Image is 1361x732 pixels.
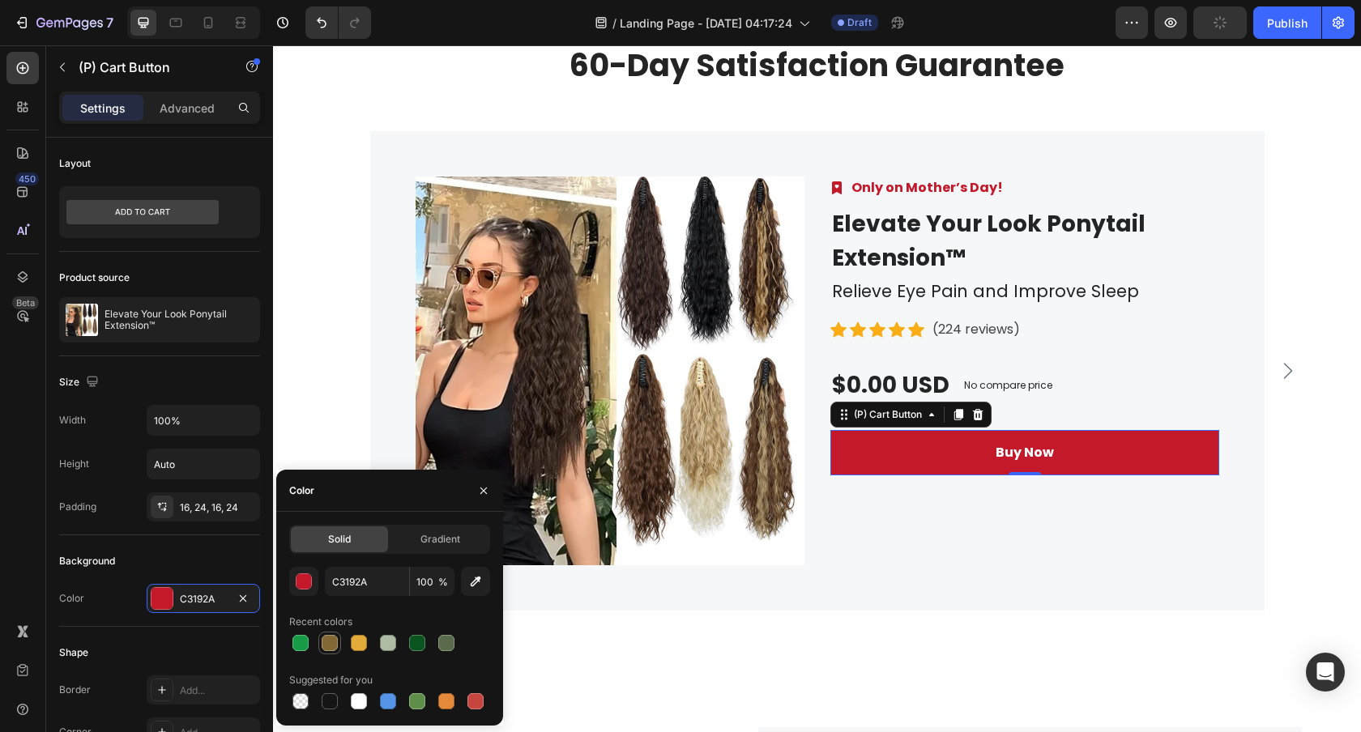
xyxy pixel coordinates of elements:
[325,567,409,596] input: Eg: FFFFFF
[180,592,227,606] div: C3192A
[79,57,216,77] p: (P) Cart Button
[1306,653,1345,692] div: Open Intercom Messenger
[59,413,86,428] div: Width
[289,615,352,629] div: Recent colors
[557,385,946,430] button: Buy Now
[105,309,254,331] p: Elevate Your Look Ponytail Extension™
[847,15,872,30] span: Draft
[66,304,98,336] img: product feature img
[578,362,652,377] div: (P) Cart Button
[557,160,946,232] h2: Elevate Your Look Ponytail Extension™
[106,13,113,32] p: 7
[1253,6,1321,39] button: Publish
[59,554,115,568] div: Background
[578,133,730,152] p: Only on Mother’s Day!
[12,296,39,309] div: Beta
[328,532,351,547] span: Solid
[80,100,126,117] p: Settings
[273,45,1361,732] iframe: Design area
[612,15,617,32] span: /
[659,274,747,294] p: (224 reviews)
[557,136,570,149] img: Alt Image
[59,591,84,606] div: Color
[15,172,39,185] div: 450
[305,6,371,39] div: Undo/Redo
[59,270,130,285] div: Product source
[59,683,91,697] div: Border
[180,500,256,515] div: 16, 24, 16, 24
[59,156,91,171] div: Layout
[420,532,460,547] span: Gradient
[180,683,256,698] div: Add...
[59,500,96,514] div: Padding
[160,100,215,117] p: Advanced
[1002,313,1028,338] button: Carousel Next Arrow
[147,406,259,435] input: Auto
[59,645,88,660] div: Shape
[59,457,89,471] div: Height
[691,335,779,345] p: No compare price
[6,6,121,39] button: 7
[289,673,373,687] div: Suggested for you
[59,372,102,394] div: Size
[1267,15,1308,32] div: Publish
[557,321,678,359] div: $0.00 USD
[147,449,259,479] input: Auto
[620,15,792,32] span: Landing Page - [DATE] 04:17:24
[723,398,781,417] div: Buy Now
[438,575,448,589] span: %
[289,483,314,498] div: Color
[559,233,945,259] p: Relieve Eye Pain and Improve Sleep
